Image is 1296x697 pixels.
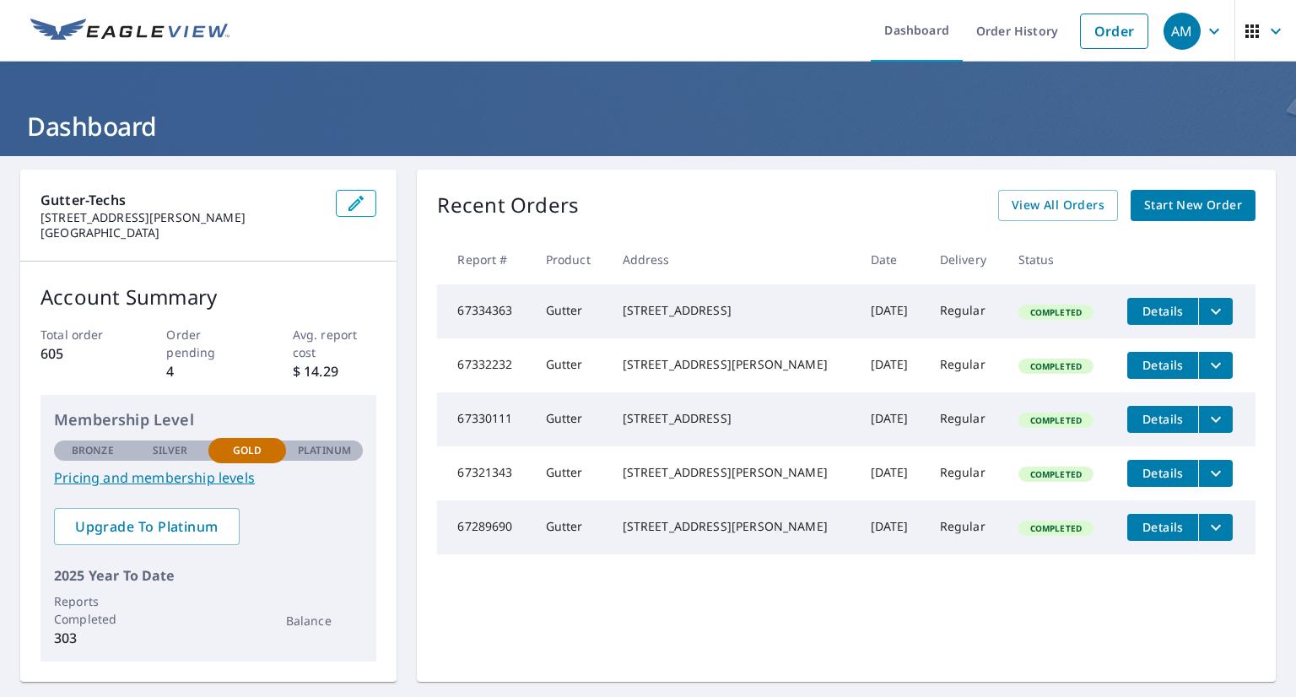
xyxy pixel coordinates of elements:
span: Details [1137,519,1188,535]
p: Bronze [72,443,114,458]
p: [STREET_ADDRESS][PERSON_NAME] [40,210,322,225]
button: filesDropdownBtn-67289690 [1198,514,1233,541]
span: Upgrade To Platinum [67,517,226,536]
td: [DATE] [857,392,926,446]
a: Upgrade To Platinum [54,508,240,545]
th: Status [1005,235,1115,284]
td: Gutter [532,338,609,392]
td: [DATE] [857,446,926,500]
p: Gold [233,443,262,458]
td: 67330111 [437,392,532,446]
span: Details [1137,411,1188,427]
td: Regular [926,284,1005,338]
td: Regular [926,446,1005,500]
span: Completed [1020,360,1092,372]
button: filesDropdownBtn-67332232 [1198,352,1233,379]
button: detailsBtn-67289690 [1127,514,1198,541]
a: Pricing and membership levels [54,467,363,488]
p: Account Summary [40,282,376,312]
td: [DATE] [857,338,926,392]
span: View All Orders [1012,195,1104,216]
td: Gutter [532,446,609,500]
p: 303 [54,628,132,648]
td: 67332232 [437,338,532,392]
p: 2025 Year To Date [54,565,363,586]
div: [STREET_ADDRESS][PERSON_NAME] [623,518,844,535]
th: Product [532,235,609,284]
p: Avg. report cost [293,326,377,361]
span: Completed [1020,306,1092,318]
span: Completed [1020,414,1092,426]
a: Start New Order [1131,190,1255,221]
p: Membership Level [54,408,363,431]
div: [STREET_ADDRESS] [623,302,844,319]
td: Gutter [532,392,609,446]
th: Date [857,235,926,284]
span: Start New Order [1144,195,1242,216]
td: Gutter [532,500,609,554]
p: Platinum [298,443,351,458]
p: 605 [40,343,125,364]
a: Order [1080,14,1148,49]
p: Reports Completed [54,592,132,628]
img: EV Logo [30,19,229,44]
button: detailsBtn-67321343 [1127,460,1198,487]
span: Details [1137,303,1188,319]
td: Regular [926,500,1005,554]
td: [DATE] [857,284,926,338]
th: Delivery [926,235,1005,284]
td: Gutter [532,284,609,338]
td: [DATE] [857,500,926,554]
span: Details [1137,357,1188,373]
p: Total order [40,326,125,343]
button: filesDropdownBtn-67321343 [1198,460,1233,487]
div: [STREET_ADDRESS] [623,410,844,427]
td: 67334363 [437,284,532,338]
h1: Dashboard [20,109,1276,143]
a: View All Orders [998,190,1118,221]
button: detailsBtn-67332232 [1127,352,1198,379]
p: Recent Orders [437,190,579,221]
div: [STREET_ADDRESS][PERSON_NAME] [623,356,844,373]
p: Order pending [166,326,251,361]
span: Completed [1020,522,1092,534]
td: 67289690 [437,500,532,554]
td: Regular [926,338,1005,392]
p: $ 14.29 [293,361,377,381]
p: 4 [166,361,251,381]
p: Balance [286,612,364,629]
p: [GEOGRAPHIC_DATA] [40,225,322,240]
th: Report # [437,235,532,284]
td: 67321343 [437,446,532,500]
button: detailsBtn-67330111 [1127,406,1198,433]
div: [STREET_ADDRESS][PERSON_NAME] [623,464,844,481]
div: AM [1164,13,1201,50]
span: Details [1137,465,1188,481]
button: detailsBtn-67334363 [1127,298,1198,325]
th: Address [609,235,857,284]
td: Regular [926,392,1005,446]
p: Gutter-Techs [40,190,322,210]
p: Silver [153,443,188,458]
span: Completed [1020,468,1092,480]
button: filesDropdownBtn-67330111 [1198,406,1233,433]
button: filesDropdownBtn-67334363 [1198,298,1233,325]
